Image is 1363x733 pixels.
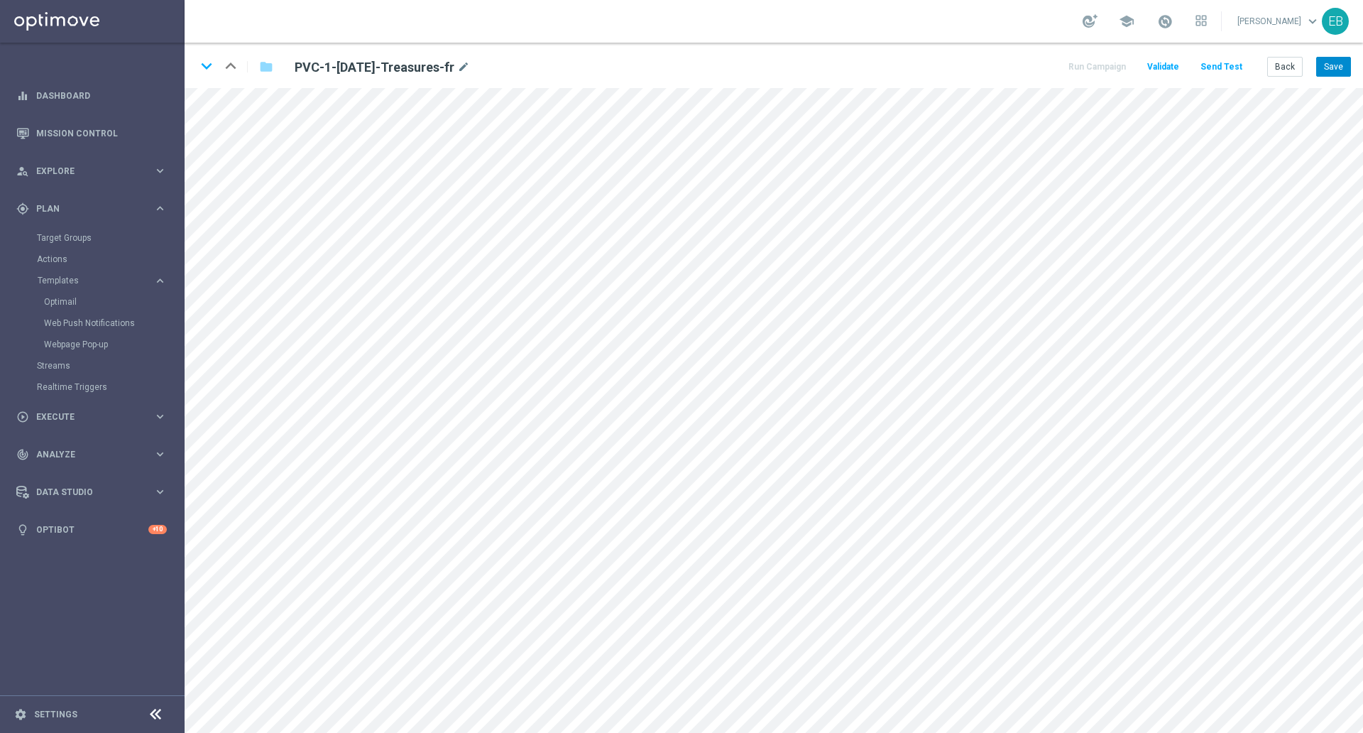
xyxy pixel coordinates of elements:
i: keyboard_arrow_right [153,447,167,461]
a: Webpage Pop-up [44,339,148,350]
a: Actions [37,254,148,265]
a: [PERSON_NAME]keyboard_arrow_down [1236,11,1322,32]
div: Explore [16,165,153,178]
button: Data Studio keyboard_arrow_right [16,487,168,498]
span: Plan [36,205,153,213]
a: Target Groups [37,232,148,244]
i: lightbulb [16,523,29,536]
button: gps_fixed Plan keyboard_arrow_right [16,203,168,215]
i: person_search [16,165,29,178]
div: EB [1322,8,1349,35]
div: Optimail [44,291,183,313]
a: Mission Control [36,114,167,152]
div: Dashboard [16,77,167,114]
span: Analyze [36,450,153,459]
button: track_changes Analyze keyboard_arrow_right [16,449,168,460]
a: Settings [34,710,77,719]
button: Send Test [1198,58,1244,77]
button: Back [1267,57,1303,77]
a: Realtime Triggers [37,381,148,393]
button: person_search Explore keyboard_arrow_right [16,165,168,177]
i: keyboard_arrow_right [153,485,167,499]
span: Data Studio [36,488,153,496]
div: +10 [148,525,167,534]
button: folder [258,55,275,78]
i: keyboard_arrow_right [153,274,167,288]
i: keyboard_arrow_right [153,164,167,178]
div: Actions [37,249,183,270]
a: Optibot [36,511,148,548]
a: Streams [37,360,148,371]
i: equalizer [16,89,29,102]
span: Explore [36,167,153,175]
span: Execute [36,413,153,421]
span: school [1119,13,1134,29]
div: Data Studio [16,486,153,499]
div: Templates [37,270,183,355]
button: Save [1316,57,1351,77]
i: gps_fixed [16,202,29,215]
div: Mission Control [16,114,167,152]
div: Plan [16,202,153,215]
div: Target Groups [37,227,183,249]
div: Optibot [16,511,167,548]
button: play_circle_outline Execute keyboard_arrow_right [16,411,168,423]
div: Webpage Pop-up [44,334,183,355]
span: Validate [1147,62,1179,72]
button: Templates keyboard_arrow_right [37,275,168,286]
h2: PVC-1-[DATE]-Treasures-fr [295,59,454,76]
a: Web Push Notifications [44,317,148,329]
button: equalizer Dashboard [16,90,168,102]
div: Realtime Triggers [37,376,183,398]
div: Execute [16,411,153,423]
div: Analyze [16,448,153,461]
span: Templates [38,276,139,285]
a: Optimail [44,296,148,308]
div: Web Push Notifications [44,313,183,334]
div: Streams [37,355,183,376]
div: Templates [38,276,153,285]
i: keyboard_arrow_right [153,202,167,215]
i: folder [259,58,273,75]
i: play_circle_outline [16,411,29,423]
i: keyboard_arrow_down [196,55,217,77]
button: lightbulb Optibot +10 [16,524,168,536]
button: Validate [1145,58,1181,77]
i: keyboard_arrow_right [153,410,167,423]
i: settings [14,708,27,721]
a: Dashboard [36,77,167,114]
span: keyboard_arrow_down [1305,13,1320,29]
i: mode_edit [457,59,470,76]
button: Mission Control [16,128,168,139]
i: track_changes [16,448,29,461]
